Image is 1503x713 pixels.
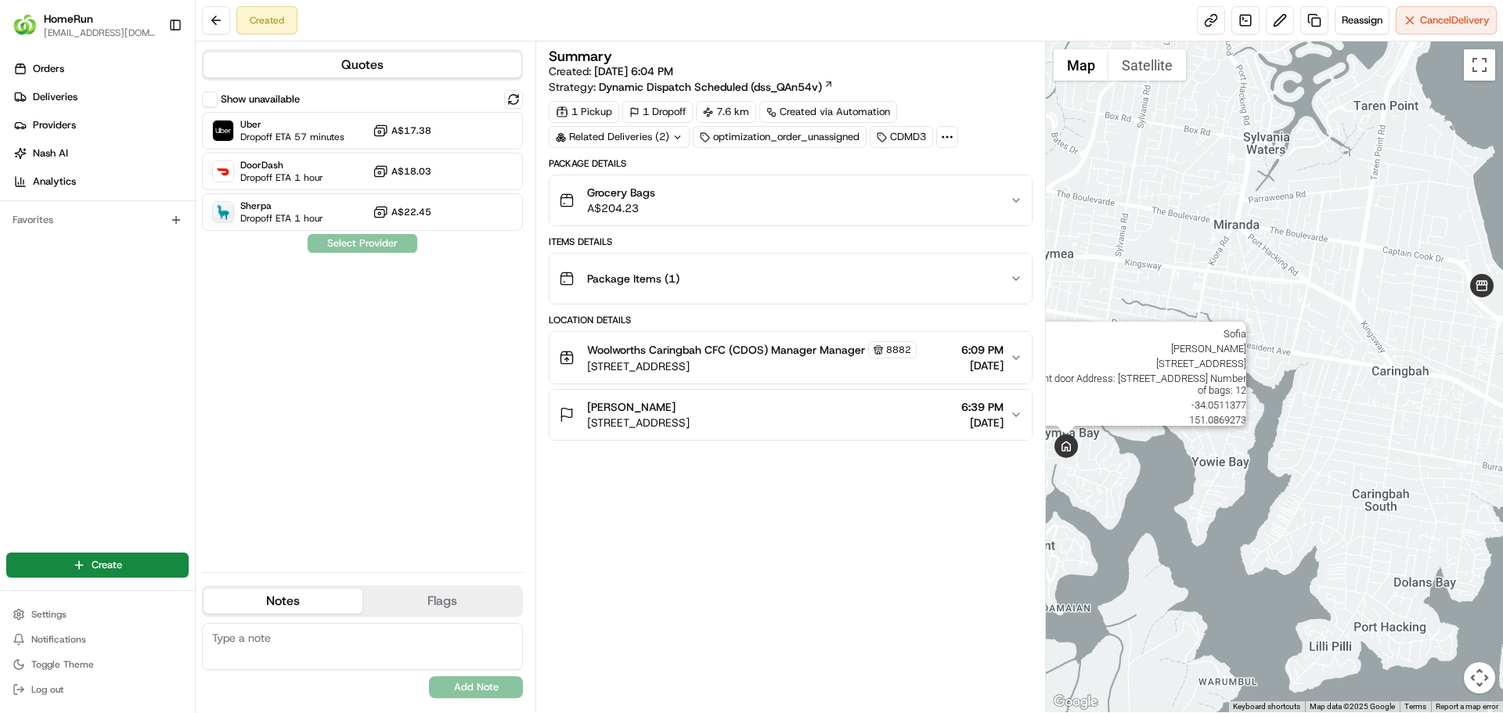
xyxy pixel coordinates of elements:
button: Flags [362,589,521,614]
button: Show street map [1054,49,1108,81]
a: Analytics [6,169,195,194]
span: Dropoff ETA 1 hour [240,171,323,184]
span: Cancel Delivery [1420,13,1490,27]
a: Created via Automation [759,101,897,123]
img: Sherpa [213,202,233,222]
span: [PERSON_NAME] [953,343,1245,355]
button: HomeRunHomeRun[EMAIL_ADDRESS][DOMAIN_NAME] [6,6,162,44]
button: Keyboard shortcuts [1233,701,1300,712]
input: Clear [41,101,258,117]
div: Start new chat [53,149,257,165]
span: A$18.03 [391,165,431,178]
button: Quotes [204,52,521,77]
a: Terms (opens in new tab) [1404,702,1426,711]
button: A$17.38 [373,123,431,139]
div: Location Details [549,314,1032,326]
div: 1 Dropoff [622,101,693,123]
button: [PERSON_NAME][STREET_ADDRESS]6:39 PM[DATE] [550,390,1031,440]
img: 1736555255976-a54dd68f-1ca7-489b-9aae-adbdc363a1c4 [16,149,44,178]
span: [PERSON_NAME] [587,399,676,415]
span: Toggle Theme [31,658,94,671]
button: Toggle Theme [6,654,189,675]
span: Knowledge Base [31,227,120,243]
span: Providers [33,118,76,132]
span: 151.0869273 [949,414,1245,426]
button: Notifications [6,628,189,650]
img: Google [1050,692,1101,712]
button: [EMAIL_ADDRESS][DOMAIN_NAME] [44,27,156,39]
span: Uber [240,118,344,131]
p: Welcome 👋 [16,63,285,88]
button: Notes [204,589,362,614]
span: A$204.23 [587,200,655,216]
span: Create [92,558,122,572]
button: Map camera controls [1464,662,1495,693]
span: [DATE] [961,415,1004,430]
button: Log out [6,679,189,700]
span: Dynamic Dispatch Scheduled (dss_QAn54v) [599,79,822,95]
button: A$18.03 [373,164,431,179]
button: Show satellite imagery [1108,49,1186,81]
span: Package Items ( 1 ) [587,271,679,286]
span: Deliveries [33,90,77,104]
button: HomeRun [44,11,93,27]
span: A$17.38 [391,124,431,137]
div: We're available if you need us! [53,165,198,178]
span: Dropoff ETA 1 hour [240,212,323,225]
span: 8882 [886,344,911,356]
span: Created: [549,63,673,79]
a: Powered byPylon [110,265,189,277]
a: Providers [6,113,195,138]
span: Settings [31,608,67,621]
a: 💻API Documentation [126,221,258,249]
button: Package Items (1) [550,254,1031,304]
a: Dynamic Dispatch Scheduled (dss_QAn54v) [599,79,834,95]
label: Show unavailable [221,92,300,106]
span: Log out [31,683,63,696]
div: 💻 [132,229,145,241]
span: [DATE] [961,358,1004,373]
span: [STREET_ADDRESS] [943,358,1245,369]
span: Map data ©2025 Google [1310,702,1395,711]
span: Notifications [31,633,86,646]
img: DoorDash [213,161,233,182]
span: 6:39 PM [961,399,1004,415]
button: Settings [6,603,189,625]
button: Woolworths Caringbah CFC (CDOS) Manager Manager8882[STREET_ADDRESS]6:09 PM[DATE] [550,332,1031,384]
h3: Summary [549,49,612,63]
div: Items Details [549,236,1032,248]
button: A$22.45 [373,204,431,220]
img: Nash [16,16,47,47]
a: Deliveries [6,85,195,110]
div: 📗 [16,229,28,241]
span: Please leave by front door Address: [STREET_ADDRESS] Number of bags: 12 [959,373,1245,396]
button: Start new chat [266,154,285,173]
span: Pylon [156,265,189,277]
span: Nash AI [33,146,68,160]
span: [STREET_ADDRESS] [587,415,690,430]
span: Woolworths Caringbah CFC (CDOS) Manager Manager [587,342,865,358]
span: -34.0511377 [941,399,1245,411]
img: Uber [213,121,233,141]
span: Reassign [1342,13,1382,27]
span: Grocery Bags [587,185,655,200]
div: Strategy: [549,79,834,95]
a: Open this area in Google Maps (opens a new window) [1050,692,1101,712]
a: Orders [6,56,195,81]
span: Sofia [954,328,1245,340]
div: Favorites [6,207,189,232]
button: Toggle fullscreen view [1464,49,1495,81]
span: Sherpa [240,200,323,212]
button: Create [6,553,189,578]
div: 1 Pickup [549,101,619,123]
button: Grocery BagsA$204.23 [550,175,1031,225]
span: 6:09 PM [961,342,1004,358]
a: Report a map error [1436,702,1498,711]
button: Reassign [1335,6,1389,34]
div: CDMD3 [870,126,933,148]
div: 7.6 km [696,101,756,123]
span: API Documentation [148,227,251,243]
